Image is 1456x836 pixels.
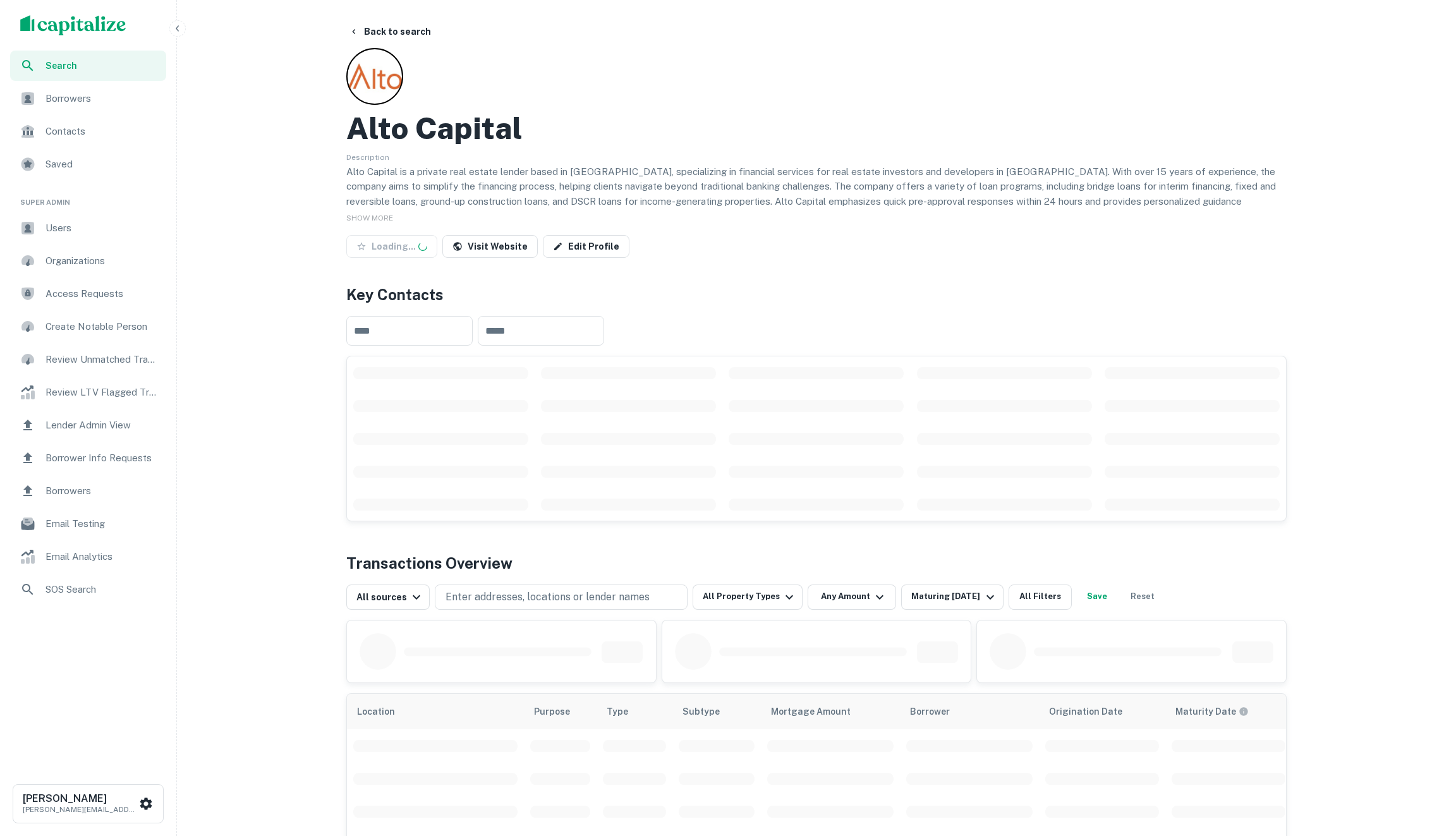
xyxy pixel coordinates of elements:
span: Email Analytics [45,549,159,564]
a: Review LTV Flagged Transactions [10,377,166,408]
h6: Maturity Date [1175,705,1236,718]
a: Borrowers [10,476,166,506]
a: Borrowers [10,83,166,114]
div: Maturity dates displayed may be estimated. Please contact the lender for the most accurate maturi... [1175,705,1249,718]
h4: Key Contacts [346,283,1287,306]
span: Borrowers [45,483,159,499]
th: Type [597,694,672,729]
a: Contacts [10,116,166,147]
p: Enter addresses, locations or lender names [446,590,650,605]
span: Review Unmatched Transactions [45,352,159,367]
span: Saved [45,157,159,172]
a: Email Analytics [10,542,166,572]
button: [PERSON_NAME][PERSON_NAME][EMAIL_ADDRESS][DOMAIN_NAME] [13,784,164,823]
span: Users [45,221,159,236]
th: Location [347,694,524,729]
button: All Property Types [693,585,803,610]
h6: [PERSON_NAME] [23,794,136,804]
button: Reset [1122,585,1163,610]
th: Origination Date [1039,694,1165,729]
span: Maturity dates displayed may be estimated. Please contact the lender for the most accurate maturi... [1175,705,1265,718]
span: Search [45,59,159,73]
span: Access Requests [45,286,159,301]
span: Purpose [534,704,586,719]
span: Mortgage Amount [771,704,867,719]
th: Mortgage Amount [761,694,900,729]
img: capitalize-logo.png [20,15,126,35]
h4: Transactions Overview [346,552,513,574]
a: Organizations [10,246,166,276]
a: Saved [10,149,166,179]
span: Review LTV Flagged Transactions [45,385,159,400]
a: Access Requests [10,279,166,309]
span: Borrowers [45,91,159,106]
span: SHOW MORE [346,214,393,222]
th: Purpose [524,694,597,729]
a: Review Unmatched Transactions [10,344,166,375]
a: Visit Website [442,235,538,258]
a: Edit Profile [543,235,629,258]
th: Borrower [900,694,1039,729]
span: Contacts [45,124,159,139]
a: Lender Admin View [10,410,166,440]
th: Subtype [672,694,761,729]
span: Borrower Info Requests [45,451,159,466]
button: Maturing [DATE] [901,585,1003,610]
th: Maturity dates displayed may be estimated. Please contact the lender for the most accurate maturi... [1165,694,1292,729]
span: Lender Admin View [45,418,159,433]
button: Any Amount [808,585,896,610]
a: SOS Search [10,574,166,605]
span: Borrower [910,704,950,719]
h2: Alto Capital [346,110,523,147]
span: Organizations [45,253,159,269]
div: All sources [356,590,424,605]
button: Save your search to get updates of matches that match your search criteria. [1077,585,1117,610]
span: Location [357,704,411,719]
button: Enter addresses, locations or lender names [435,585,688,610]
a: Borrower Info Requests [10,443,166,473]
p: Alto Capital is a private real estate lender based in [GEOGRAPHIC_DATA], specializing in financia... [346,164,1287,239]
a: Users [10,213,166,243]
span: Create Notable Person [45,319,159,334]
a: Email Testing [10,509,166,539]
span: Type [607,704,628,719]
span: Description [346,153,389,162]
span: Subtype [682,704,720,719]
a: Search [10,51,166,81]
button: All Filters [1009,585,1072,610]
a: Create Notable Person [10,312,166,342]
button: Back to search [344,20,436,43]
span: Email Testing [45,516,159,531]
button: All sources [346,585,430,610]
div: scrollable content [347,356,1286,521]
span: SOS Search [45,582,159,597]
li: Super Admin [10,182,166,213]
div: Maturing [DATE] [911,590,997,605]
span: Origination Date [1049,704,1139,719]
p: [PERSON_NAME][EMAIL_ADDRESS][DOMAIN_NAME] [23,804,136,815]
